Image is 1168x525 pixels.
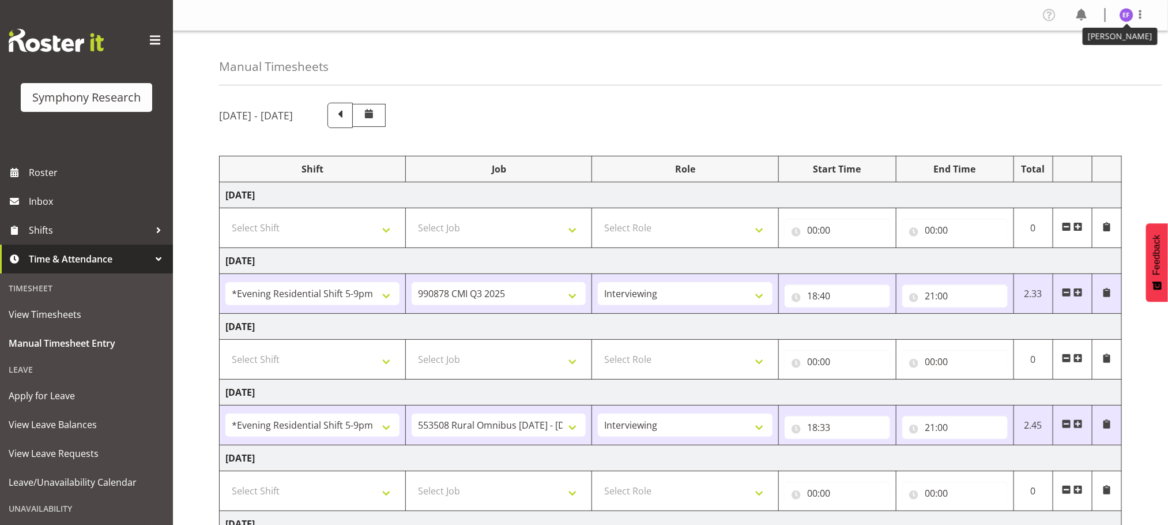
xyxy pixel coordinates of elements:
input: Click to select... [902,219,1008,242]
a: View Timesheets [3,300,170,329]
td: 2.45 [1013,406,1053,445]
td: [DATE] [220,182,1122,208]
input: Click to select... [785,350,890,373]
input: Click to select... [785,219,890,242]
input: Click to select... [902,284,1008,307]
button: Feedback - Show survey [1146,223,1168,302]
input: Click to select... [785,482,890,505]
td: 0 [1013,471,1053,511]
span: Inbox [29,193,167,210]
a: Apply for Leave [3,381,170,410]
input: Click to select... [902,350,1008,373]
span: Apply for Leave [9,387,164,404]
td: [DATE] [220,380,1122,406]
span: Feedback [1152,235,1162,275]
span: Roster [29,164,167,181]
a: View Leave Balances [3,410,170,439]
a: Leave/Unavailability Calendar [3,468,170,497]
div: Start Time [785,162,890,176]
input: Click to select... [902,482,1008,505]
img: Rosterit website logo [9,29,104,52]
span: Manual Timesheet Entry [9,335,164,352]
td: 0 [1013,208,1053,248]
span: View Leave Balances [9,416,164,433]
div: Timesheet [3,276,170,300]
td: 2.33 [1013,274,1053,314]
a: Manual Timesheet Entry [3,329,170,358]
input: Click to select... [902,416,1008,439]
div: Role [598,162,772,176]
td: [DATE] [220,445,1122,471]
td: [DATE] [220,248,1122,274]
input: Click to select... [785,416,890,439]
a: View Leave Requests [3,439,170,468]
h4: Manual Timesheets [219,60,329,73]
input: Click to select... [785,284,890,307]
span: View Leave Requests [9,445,164,462]
div: Symphony Research [32,89,141,106]
div: Unavailability [3,497,170,520]
img: edmond-fernandez1860.jpg [1120,8,1133,22]
div: Shift [225,162,400,176]
h5: [DATE] - [DATE] [219,109,293,122]
span: Time & Attendance [29,250,150,268]
span: View Timesheets [9,306,164,323]
div: End Time [902,162,1008,176]
div: Job [412,162,586,176]
td: 0 [1013,340,1053,380]
span: Shifts [29,222,150,239]
td: [DATE] [220,314,1122,340]
div: Total [1020,162,1047,176]
div: Leave [3,358,170,381]
span: Leave/Unavailability Calendar [9,474,164,491]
